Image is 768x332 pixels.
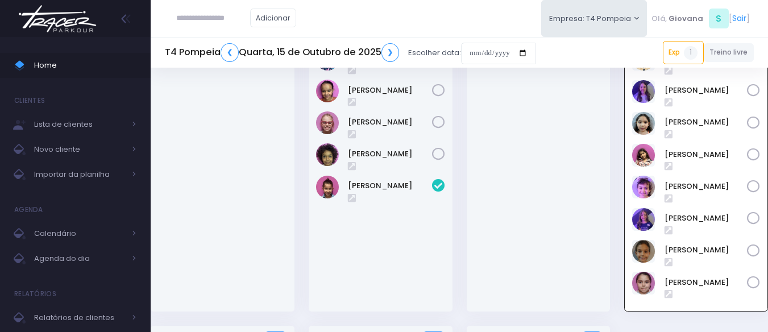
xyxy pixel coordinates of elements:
[14,283,56,305] h4: Relatórios
[663,41,704,64] a: Exp1
[165,40,535,66] div: Escolher data:
[732,13,746,24] a: Sair
[684,46,698,60] span: 1
[34,226,125,241] span: Calendário
[34,167,125,182] span: Importar da planilha
[665,85,748,96] a: [PERSON_NAME]
[632,176,655,198] img: Nina Loureiro Andrusyszyn
[632,112,655,135] img: Luisa Yen Muller
[632,144,655,167] img: Luiza Braz
[34,58,136,73] span: Home
[632,272,655,294] img: Sophia de Souza Arantes
[665,213,748,224] a: [PERSON_NAME]
[632,240,655,263] img: Sofia Ramos Roman Torres
[348,85,432,96] a: [PERSON_NAME]
[709,9,729,28] span: S
[34,117,125,132] span: Lista de clientes
[704,43,754,62] a: Treino livre
[316,176,339,198] img: STELLA ARAUJO LAGUNA
[665,244,748,256] a: [PERSON_NAME]
[632,80,655,103] img: Lia Widman
[651,13,667,24] span: Olá,
[165,43,399,62] h5: T4 Pompeia Quarta, 15 de Outubro de 2025
[316,143,339,166] img: Priscila Vanzolini
[665,277,748,288] a: [PERSON_NAME]
[632,208,655,231] img: Rosa Widman
[348,117,432,128] a: [PERSON_NAME]
[221,43,239,62] a: ❮
[14,89,45,112] h4: Clientes
[665,181,748,192] a: [PERSON_NAME]
[316,111,339,134] img: Paola baldin Barreto Armentano
[665,117,748,128] a: [PERSON_NAME]
[34,310,125,325] span: Relatórios de clientes
[647,6,754,31] div: [ ]
[316,80,339,102] img: Júlia Barbosa
[348,180,432,192] a: [PERSON_NAME]
[381,43,400,62] a: ❯
[348,148,432,160] a: [PERSON_NAME]
[14,198,43,221] h4: Agenda
[669,13,703,24] span: Giovana
[34,251,125,266] span: Agenda do dia
[34,142,125,157] span: Novo cliente
[665,149,748,160] a: [PERSON_NAME]
[250,9,297,27] a: Adicionar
